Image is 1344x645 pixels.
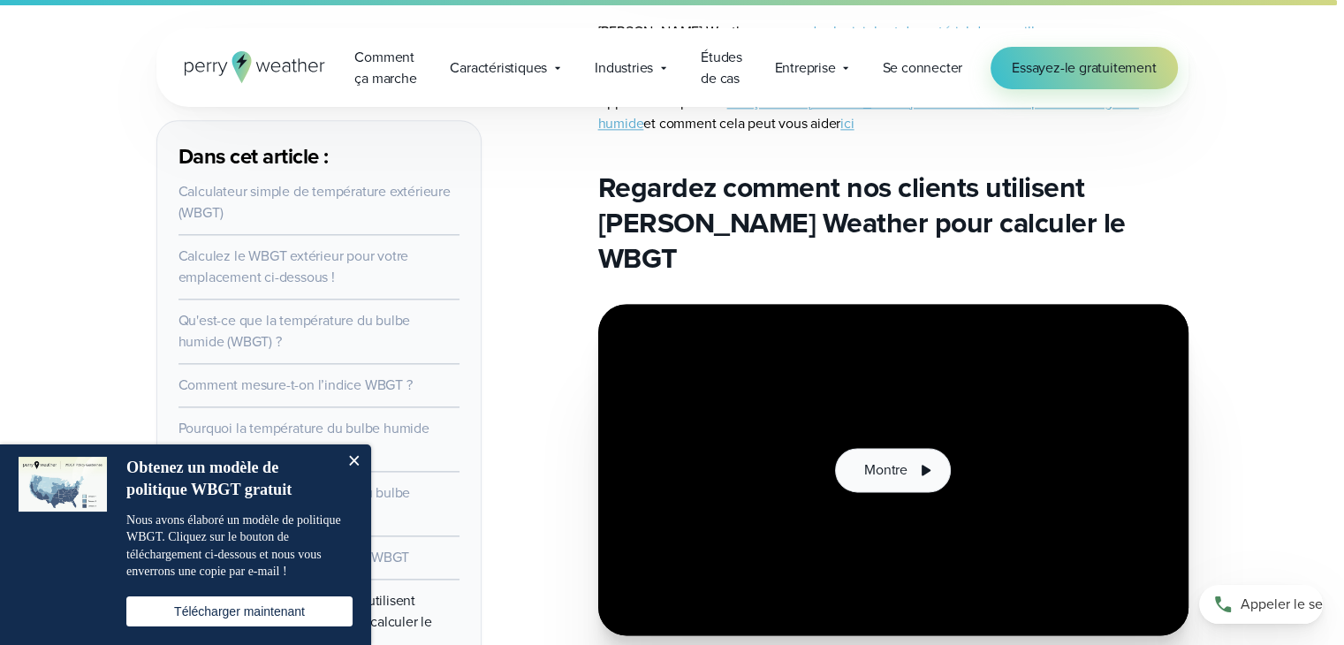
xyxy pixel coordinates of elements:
[126,596,353,626] button: Télécharger maintenant
[174,604,305,618] font: Télécharger maintenant
[840,113,854,133] a: ici
[178,140,329,172] font: Dans cet article :
[598,21,809,42] font: [PERSON_NAME] Weather propose
[686,39,759,96] a: Études de cas
[126,513,341,579] font: Nous avons élaboré un modèle de politique WBGT. Cliquez sur le bouton de téléchargement ci-dessou...
[178,246,409,287] a: Calculez le WBGT extérieur pour votre emplacement ci-dessous !
[178,418,429,459] a: Pourquoi la température du bulbe humide (WBGT) est importante
[991,47,1177,89] a: Essayez-le gratuitement
[835,448,951,492] button: Montre
[864,459,907,480] font: Montre
[598,92,1139,133] a: la façon dont [PERSON_NAME] Weather suit la température du globe humide
[882,57,962,79] a: Se connecter
[450,57,547,78] font: Caractéristiques
[336,444,371,480] button: Fermer
[598,92,727,112] font: Apprenez-en plus sur
[178,181,451,223] a: Calculateur simple de température extérieure (WBGT)
[643,113,840,133] font: et comment cela peut vous aider
[774,57,835,78] font: Entreprise
[701,47,742,88] font: Études de cas
[178,375,413,395] a: Comment mesure-t-on l’indice WBGT ?
[1199,585,1323,624] a: Appeler le service commercial
[598,166,1126,279] font: Regardez comment nos clients utilisent [PERSON_NAME] Weather pour calculer le WBGT
[126,459,292,498] font: Obtenez un modèle de politique WBGT gratuit
[19,457,107,512] img: image de dialogue en vedette
[178,310,411,352] a: Qu'est-ce que la température du bulbe humide (WBGT) ?
[882,57,962,78] font: Se connecter
[598,21,1064,63] a: des logiciels et du matériel de surveillance météorologique
[339,39,435,96] a: Comment ça marche
[595,57,653,78] font: Industries
[1012,57,1156,78] font: Essayez-le gratuitement
[354,47,416,88] font: Comment ça marche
